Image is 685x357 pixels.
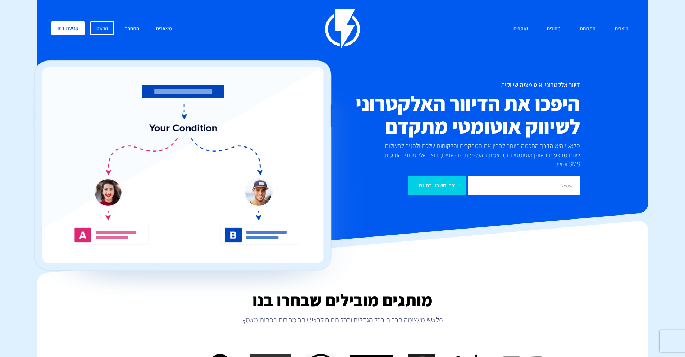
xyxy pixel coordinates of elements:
[542,21,566,37] a: מחירים
[90,21,114,35] a: הרשם
[51,21,85,35] a: קביעת דמו
[300,92,580,137] h2: היפכו את הדיוור האלקטרוני לשיווק אוטומטי מתקדם
[120,21,145,37] a: התחבר
[408,176,466,195] input: צרו חשבון בחינם
[300,81,580,89] h1: דיוור אלקטרוני ואוטומציה שיווקית
[609,21,634,37] a: מוצרים
[151,21,177,37] a: משאבים
[574,21,601,37] a: פתרונות
[372,141,580,169] p: פלאשי היא הדרך החכמה ביותר להבין את המבקרים והלקוחות שלכם ולהגיב לפעולות שהם מבצעים באופן אוטומטי...
[508,21,533,37] a: שותפים
[37,315,648,325] p: פלאשי מעצימה חברות בכל הגדלים ובכל תחום לבצע יותר מכירות בפחות מאמץ
[37,291,648,309] h2: מותגים מובילים שבחרו בנו
[468,176,580,195] input: אימייל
